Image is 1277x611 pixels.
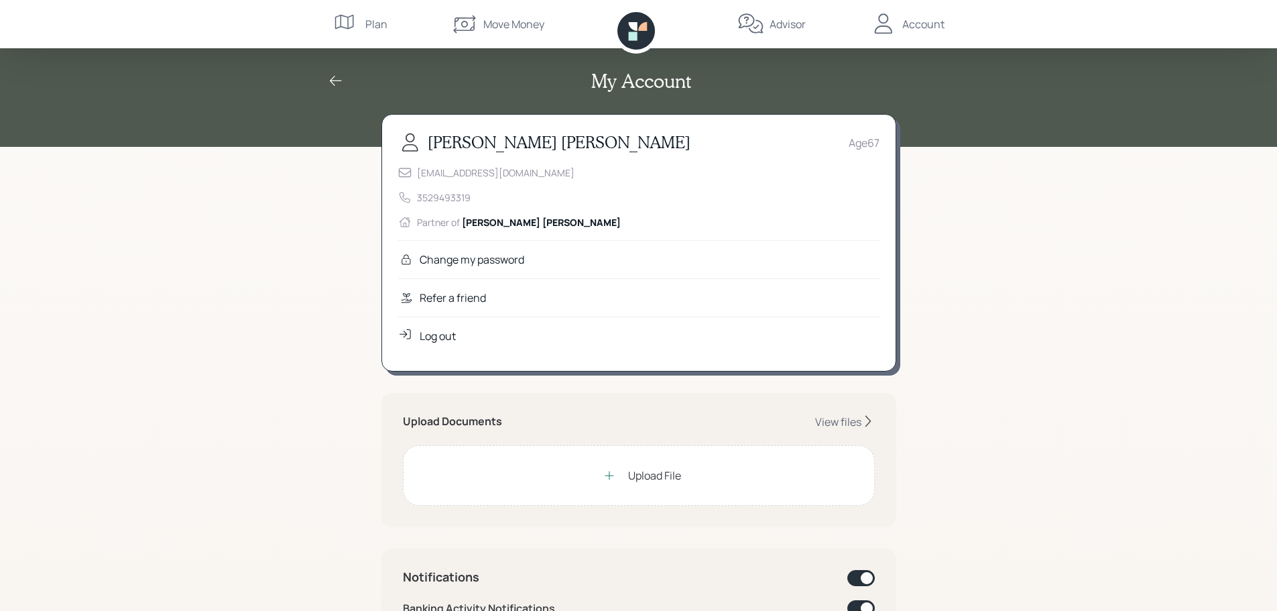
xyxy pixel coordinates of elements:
div: Log out [420,328,456,344]
div: Refer a friend [420,290,486,306]
div: View files [815,414,861,429]
h2: My Account [591,70,691,93]
div: Upload File [628,467,681,484]
div: 3529493319 [417,190,471,205]
span: [PERSON_NAME] [PERSON_NAME] [462,216,621,229]
div: Move Money [483,16,544,32]
h5: Upload Documents [403,415,502,428]
div: Change my password [420,252,524,268]
div: [EMAIL_ADDRESS][DOMAIN_NAME] [417,166,574,180]
div: Plan [365,16,387,32]
h4: Notifications [403,570,479,585]
div: Partner of [417,215,621,229]
div: Age 67 [849,135,879,151]
div: Account [902,16,945,32]
h3: [PERSON_NAME] [PERSON_NAME] [428,133,690,152]
div: Advisor [770,16,806,32]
